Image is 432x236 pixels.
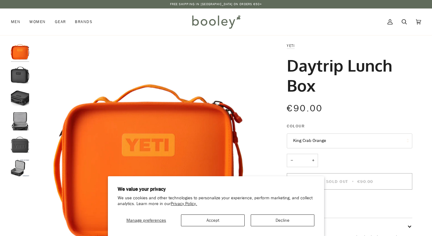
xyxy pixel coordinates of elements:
[11,136,29,154] img: Yeti Daytrip Lunch Box - Booley Galway
[11,42,29,61] img: Yeti Daytrip Lunch Box King Crab Orange - Booley Galway
[55,19,66,25] span: Gear
[308,154,318,167] button: +
[287,43,295,48] a: YETI
[287,133,412,148] button: King Crab Orange
[287,55,408,95] h1: Daytrip Lunch Box
[287,102,323,115] span: €90.00
[11,112,29,130] img: Yeti Daytrip Lunch Box - Booley Galway
[287,218,412,234] button: Description
[189,13,243,31] img: Booley
[287,154,318,167] input: Quantity
[75,19,92,25] span: Brands
[357,179,373,184] span: €90.00
[25,8,50,35] a: Women
[170,2,262,7] p: Free Shipping in [GEOGRAPHIC_DATA] on Orders €50+
[118,195,314,207] p: We use cookies and other technologies to personalize your experience, perform marketing, and coll...
[181,214,245,226] button: Accept
[126,217,166,223] span: Manage preferences
[11,89,29,107] img: Yeti Daytrip Lunch Box - Booley Galway
[11,19,20,25] span: Men
[118,186,314,193] h2: We value your privacy
[251,214,314,226] button: Decline
[326,179,348,184] span: Sold Out
[118,214,175,226] button: Manage preferences
[11,8,25,35] a: Men
[29,19,45,25] span: Women
[70,8,97,35] a: Brands
[287,154,296,167] button: −
[287,123,305,129] span: Colour
[50,8,71,35] a: Gear
[11,159,29,177] img: Yeti Daytrip Lunch Box - Booley Galway
[350,179,356,184] span: •
[287,173,412,190] button: Sold Out • €90.00
[171,201,197,207] a: Privacy Policy.
[11,66,29,84] img: Yeti Daytrip Lunch Box - Booley Galway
